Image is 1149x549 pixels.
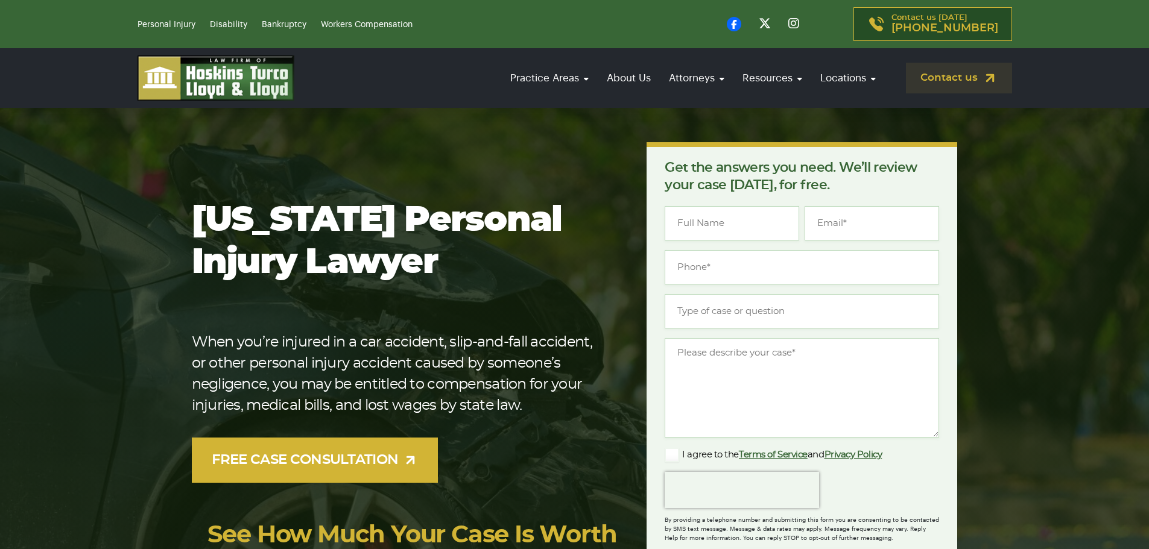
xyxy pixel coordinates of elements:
a: Terms of Service [739,450,808,459]
h1: [US_STATE] Personal Injury Lawyer [192,199,609,284]
a: Resources [736,61,808,95]
a: About Us [601,61,657,95]
a: Locations [814,61,882,95]
a: FREE CASE CONSULTATION [192,438,438,483]
a: Contact us [906,63,1012,93]
a: Privacy Policy [825,450,882,459]
a: Workers Compensation [321,20,413,29]
a: Disability [210,20,247,29]
a: Practice Areas [504,61,595,95]
input: Email* [805,206,939,240]
a: See How Much Your Case Is Worth [207,523,617,547]
div: By providing a telephone number and submitting this form you are consenting to be contacted by SM... [665,508,939,543]
a: Bankruptcy [262,20,306,29]
img: arrow-up-right-light.svg [403,453,418,468]
a: Attorneys [663,61,730,95]
p: Contact us [DATE] [891,14,998,34]
input: Type of case or question [665,294,939,328]
p: When you’re injured in a car accident, slip-and-fall accident, or other personal injury accident ... [192,332,609,416]
iframe: reCAPTCHA [665,472,819,508]
span: [PHONE_NUMBER] [891,22,998,34]
input: Phone* [665,250,939,284]
img: logo [138,55,294,101]
input: Full Name [665,206,799,240]
a: Personal Injury [138,20,195,29]
a: Contact us [DATE][PHONE_NUMBER] [853,7,1012,41]
label: I agree to the and [665,448,882,462]
p: Get the answers you need. We’ll review your case [DATE], for free. [665,159,939,194]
